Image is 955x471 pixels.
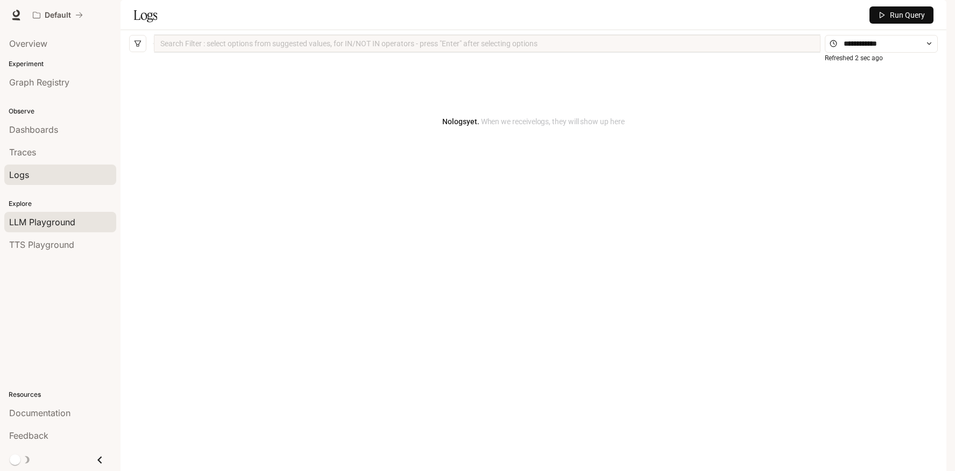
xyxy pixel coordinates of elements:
[129,35,146,52] button: filter
[45,11,71,20] p: Default
[134,40,142,47] span: filter
[28,4,88,26] button: All workspaces
[479,117,625,126] span: When we receive logs , they will show up here
[825,53,883,63] article: Refreshed 2 sec ago
[869,6,933,24] button: Run Query
[890,9,925,21] span: Run Query
[133,4,157,26] h1: Logs
[442,116,624,127] article: No logs yet.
